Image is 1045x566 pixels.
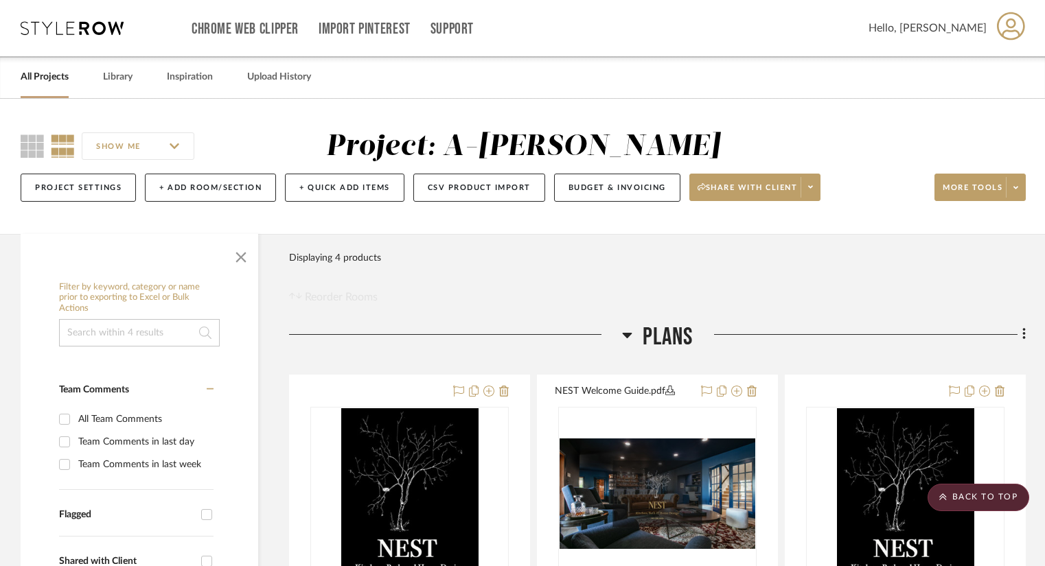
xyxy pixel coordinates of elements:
h6: Filter by keyword, category or name prior to exporting to Excel or Bulk Actions [59,282,220,314]
button: Share with client [689,174,821,201]
button: Budget & Invoicing [554,174,680,202]
span: Plans [643,322,693,352]
span: Reorder Rooms [305,289,378,305]
div: Project: A-[PERSON_NAME] [326,132,721,161]
span: Team Comments [59,385,129,394]
a: All Projects [21,68,69,86]
span: Hello, [PERSON_NAME] [869,20,987,36]
button: CSV Product Import [413,174,545,202]
a: Import Pinterest [319,23,411,35]
scroll-to-top-button: BACK TO TOP [928,484,1029,511]
div: All Team Comments [78,408,210,430]
a: Chrome Web Clipper [192,23,299,35]
button: Project Settings [21,174,136,202]
div: Team Comments in last day [78,431,210,453]
span: Share with client [698,182,798,203]
a: Upload History [247,68,311,86]
button: Reorder Rooms [289,289,378,305]
button: More tools [934,174,1026,201]
div: Flagged [59,509,194,521]
button: + Add Room/Section [145,174,276,202]
img: Welcome Guide [560,438,755,548]
button: + Quick Add Items [285,174,404,202]
a: Library [103,68,133,86]
a: Support [430,23,474,35]
div: Team Comments in last week [78,453,210,475]
span: More tools [943,182,1002,203]
a: Inspiration [167,68,213,86]
button: Close [227,241,255,268]
input: Search within 4 results [59,319,220,346]
div: Displaying 4 products [289,244,381,272]
button: NEST Welcome Guide.pdf [555,384,693,400]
